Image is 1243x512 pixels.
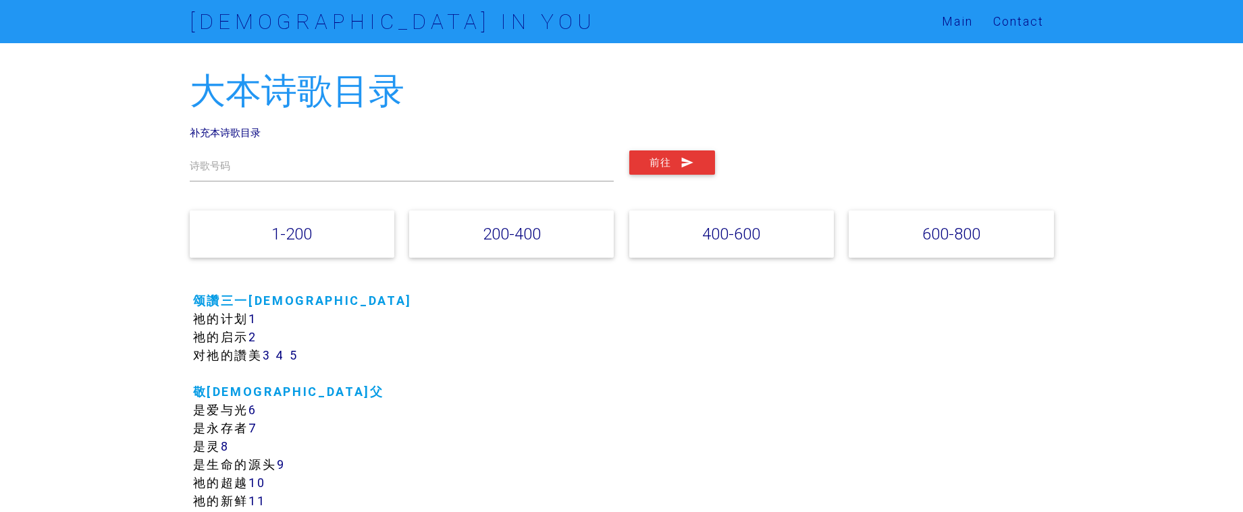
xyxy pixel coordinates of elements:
a: 9 [277,457,286,472]
button: 前往 [629,150,715,175]
a: 200-400 [483,224,541,244]
a: 补充本诗歌目录 [190,126,261,139]
a: 400-600 [702,224,760,244]
a: 7 [248,420,258,436]
a: 5 [290,347,298,363]
a: 敬[DEMOGRAPHIC_DATA]父 [193,384,384,399]
a: 1-200 [271,224,312,244]
a: 8 [221,438,230,454]
label: 诗歌号码 [190,159,230,174]
a: 10 [248,475,265,490]
a: 颂讚三一[DEMOGRAPHIC_DATA] [193,293,413,308]
a: 600-800 [922,224,980,244]
a: 1 [248,311,257,326]
a: 11 [248,493,265,509]
a: 2 [248,329,257,345]
a: 6 [248,402,257,418]
a: 4 [275,347,285,363]
h2: 大本诗歌目录 [190,72,1054,111]
a: 3 [263,347,271,363]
